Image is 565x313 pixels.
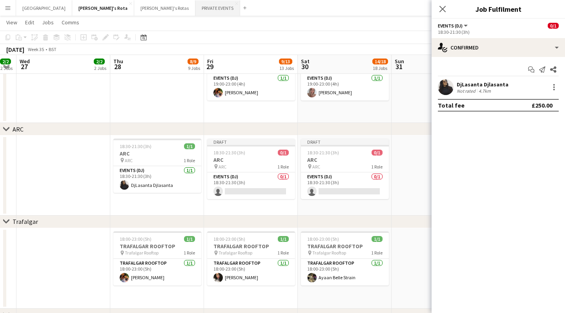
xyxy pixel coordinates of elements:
[22,17,37,27] a: Edit
[195,0,240,16] button: PRIVATE EVENTS
[278,236,289,242] span: 1/1
[372,236,383,242] span: 1/1
[301,74,389,101] app-card-role: Events (DJ)1/119:00-23:00 (4h)[PERSON_NAME]
[213,150,245,156] span: 18:30-21:30 (3h)
[301,172,389,199] app-card-role: Events (DJ)0/118:30-21:30 (3h)
[207,139,295,145] div: Draft
[432,4,565,14] h3: Job Fulfilment
[371,164,383,170] span: 1 Role
[16,0,72,16] button: [GEOGRAPHIC_DATA]
[312,164,320,170] span: ARC
[20,58,30,65] span: Wed
[62,19,79,26] span: Comms
[207,231,295,286] app-job-card: 18:00-23:00 (5h)1/1TRAFALGAR ROOFTOP Trafalgar Rooftop1 RoleTrafalgar Rooftop1/118:00-23:00 (5h)[...
[188,59,199,64] span: 8/9
[438,101,465,109] div: Total fee
[207,74,295,101] app-card-role: Events (DJ)1/119:00-23:00 (4h)[PERSON_NAME]
[438,29,559,35] div: 18:30-21:30 (3h)
[113,166,201,193] app-card-role: Events (DJ)1/118:30-21:30 (3h)DjLasanta Djlasanta
[125,250,159,256] span: Trafalgar Rooftop
[279,59,292,64] span: 9/13
[213,236,245,242] span: 18:00-23:00 (5h)
[301,243,389,250] h3: TRAFALGAR ROOFTOP
[120,143,151,149] span: 18:30-21:30 (3h)
[394,62,404,71] span: 31
[6,19,17,26] span: View
[94,65,106,71] div: 2 Jobs
[207,156,295,163] h3: ARC
[300,62,310,71] span: 30
[3,17,20,27] a: View
[307,236,339,242] span: 18:00-23:00 (5h)
[207,58,213,65] span: Fri
[432,38,565,57] div: Confirmed
[112,62,123,71] span: 28
[113,58,123,65] span: Thu
[39,17,57,27] a: Jobs
[207,243,295,250] h3: TRAFALGAR ROOFTOP
[207,259,295,286] app-card-role: Trafalgar Rooftop1/118:00-23:00 (5h)[PERSON_NAME]
[312,250,346,256] span: Trafalgar Rooftop
[113,150,201,157] h3: ARC
[134,0,195,16] button: [PERSON_NAME]'s Rotas
[301,139,389,145] div: Draft
[301,231,389,286] app-job-card: 18:00-23:00 (5h)1/1TRAFALGAR ROOFTOP Trafalgar Rooftop1 RoleTrafalgar Rooftop1/118:00-23:00 (5h)A...
[184,143,195,149] span: 1/1
[184,236,195,242] span: 1/1
[395,58,404,65] span: Sun
[457,88,477,94] div: Not rated
[113,243,201,250] h3: TRAFALGAR ROOFTOP
[301,58,310,65] span: Sat
[373,65,388,71] div: 18 Jobs
[58,17,82,27] a: Comms
[18,62,30,71] span: 27
[120,236,151,242] span: 18:00-23:00 (5h)
[188,65,200,71] div: 9 Jobs
[6,46,24,53] div: [DATE]
[207,139,295,199] app-job-card: Draft18:30-21:30 (3h)0/1ARC ARC1 RoleEvents (DJ)0/118:30-21:30 (3h)
[438,23,463,29] span: Events (DJ)
[184,250,195,256] span: 1 Role
[301,259,389,286] app-card-role: Trafalgar Rooftop1/118:00-23:00 (5h)Ayaan Belle Strain
[72,0,134,16] button: [PERSON_NAME]'s Rota
[301,156,389,163] h3: ARC
[125,157,133,163] span: ARC
[438,23,469,29] button: Events (DJ)
[548,23,559,29] span: 0/1
[301,139,389,199] app-job-card: Draft18:30-21:30 (3h)0/1ARC ARC1 RoleEvents (DJ)0/118:30-21:30 (3h)
[113,231,201,286] app-job-card: 18:00-23:00 (5h)1/1TRAFALGAR ROOFTOP Trafalgar Rooftop1 RoleTrafalgar Rooftop1/118:00-23:00 (5h)[...
[49,46,56,52] div: BST
[94,59,105,64] span: 2/2
[13,125,24,133] div: ARC
[477,88,492,94] div: 4.7km
[307,150,339,156] span: 18:30-21:30 (3h)
[219,250,252,256] span: Trafalgar Rooftop
[277,250,289,256] span: 1 Role
[42,19,54,26] span: Jobs
[457,81,508,88] div: DjLasanta Djlasanta
[13,218,38,225] div: Trafalgar
[184,157,195,163] span: 1 Role
[372,150,383,156] span: 0/1
[372,59,388,64] span: 14/18
[25,19,34,26] span: Edit
[207,172,295,199] app-card-role: Events (DJ)0/118:30-21:30 (3h)
[219,164,226,170] span: ARC
[206,62,213,71] span: 29
[279,65,294,71] div: 13 Jobs
[113,259,201,286] app-card-role: Trafalgar Rooftop1/118:00-23:00 (5h)[PERSON_NAME]
[371,250,383,256] span: 1 Role
[278,150,289,156] span: 0/1
[26,46,46,52] span: Week 35
[0,65,13,71] div: 2 Jobs
[532,101,552,109] div: £250.00
[113,139,201,193] app-job-card: 18:30-21:30 (3h)1/1ARC ARC1 RoleEvents (DJ)1/118:30-21:30 (3h)DjLasanta Djlasanta
[277,164,289,170] span: 1 Role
